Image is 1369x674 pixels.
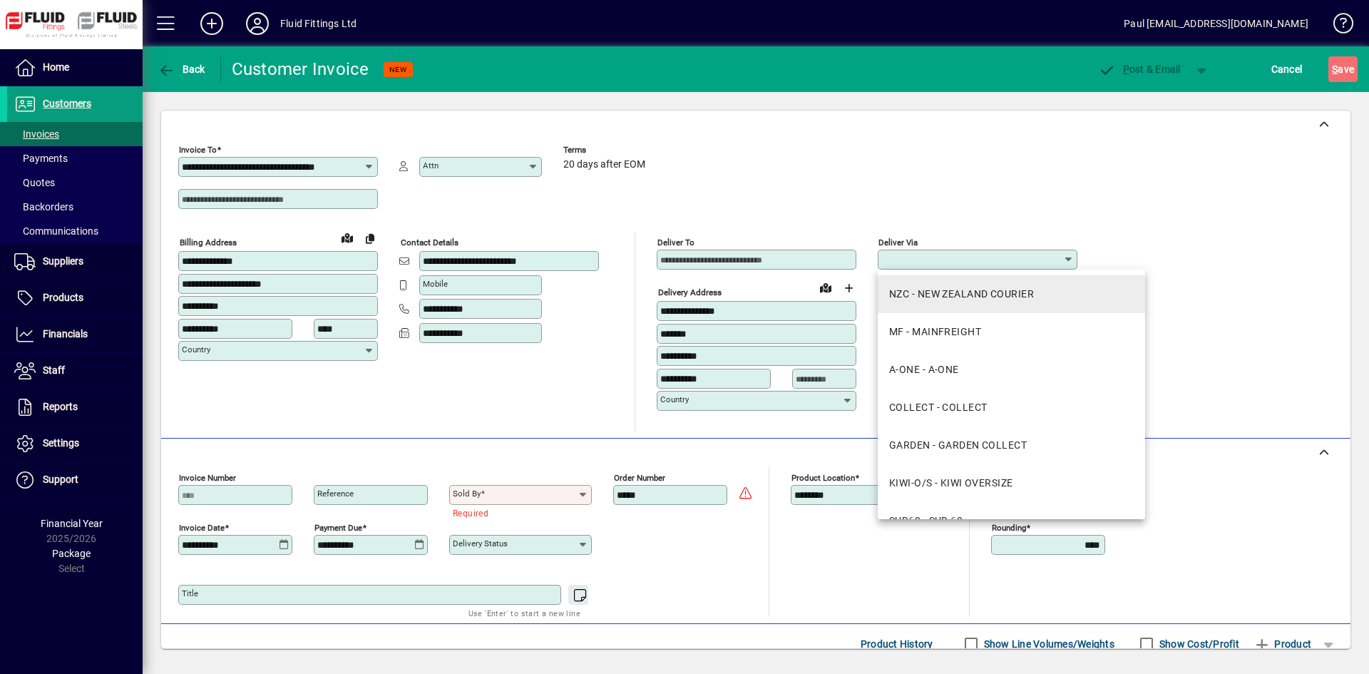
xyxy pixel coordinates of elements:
mat-label: Invoice number [179,473,236,483]
mat-label: Deliver via [878,238,918,247]
mat-label: Rounding [992,523,1026,533]
a: View on map [814,276,837,299]
a: Knowledge Base [1323,3,1351,49]
mat-label: Sold by [453,489,481,499]
div: Fluid Fittings Ltd [280,12,357,35]
mat-label: Attn [423,160,439,170]
mat-label: Deliver To [657,238,694,247]
span: P [1123,63,1129,75]
button: Back [154,56,209,82]
button: Post & Email [1091,56,1188,82]
a: Backorders [7,195,143,219]
span: Home [43,61,69,73]
mat-label: Title [182,588,198,598]
a: Payments [7,146,143,170]
span: Product History [861,633,933,655]
a: Suppliers [7,244,143,280]
a: Invoices [7,122,143,146]
span: Settings [43,437,79,449]
span: S [1332,63,1338,75]
button: Copy to Delivery address [359,227,381,250]
label: Show Cost/Profit [1157,637,1239,651]
div: Paul [EMAIL_ADDRESS][DOMAIN_NAME] [1124,12,1308,35]
a: Communications [7,219,143,243]
span: Cancel [1271,58,1303,81]
a: Products [7,280,143,316]
mat-error: Required [453,505,580,520]
label: Show Line Volumes/Weights [981,637,1114,651]
a: Settings [7,426,143,461]
div: A-ONE - A-ONE [889,362,959,377]
mat-option: A-ONE - A-ONE [878,351,1145,389]
mat-label: Country [660,394,689,404]
a: View on map [336,226,359,249]
span: Staff [43,364,65,376]
span: Product [1253,633,1311,655]
button: Choose address [837,277,860,300]
div: GARDEN - GARDEN COLLECT [889,438,1027,453]
a: Support [7,462,143,498]
span: Products [43,292,83,303]
button: Profile [235,11,280,36]
mat-option: SUB60 - SUB 60 [878,502,1145,540]
a: Staff [7,353,143,389]
mat-label: Delivery status [453,538,508,548]
span: ave [1332,58,1354,81]
div: NZC - NEW ZEALAND COURIER [889,287,1034,302]
span: Backorders [14,201,73,213]
a: Home [7,50,143,86]
button: Add [189,11,235,36]
mat-label: Invoice date [179,523,225,533]
button: Cancel [1268,56,1306,82]
div: Customer Invoice [232,58,369,81]
mat-option: COLLECT - COLLECT [878,389,1145,427]
mat-label: Mobile [423,279,448,289]
span: Quotes [14,177,55,188]
span: Suppliers [43,255,83,267]
mat-option: MF - MAINFREIGHT [878,313,1145,351]
span: Communications [14,225,98,237]
span: 20 days after EOM [563,159,645,170]
mat-label: Order number [614,473,665,483]
span: ost & Email [1098,63,1181,75]
mat-option: KIWI-O/S - KIWI OVERSIZE [878,464,1145,502]
app-page-header-button: Back [143,56,221,82]
mat-label: Invoice To [179,145,217,155]
mat-label: Payment due [314,523,362,533]
button: Product History [855,631,939,657]
span: Terms [563,145,649,155]
button: Save [1328,56,1358,82]
mat-label: Product location [791,473,855,483]
a: Reports [7,389,143,425]
span: Support [43,474,78,485]
span: Payments [14,153,68,164]
mat-option: GARDEN - GARDEN COLLECT [878,427,1145,464]
span: Financials [43,328,88,339]
div: COLLECT - COLLECT [889,400,987,415]
span: Reports [43,401,78,412]
span: Back [158,63,205,75]
span: Invoices [14,128,59,140]
button: Product [1246,631,1318,657]
mat-option: NZC - NEW ZEALAND COURIER [878,275,1145,313]
div: SUB60 - SUB 60 [889,514,963,529]
div: KIWI-O/S - KIWI OVERSIZE [889,476,1013,491]
mat-label: Country [182,344,210,354]
span: Package [52,548,91,559]
span: Customers [43,98,91,109]
mat-label: Reference [317,489,354,499]
a: Financials [7,317,143,352]
span: Financial Year [41,518,103,529]
a: Quotes [7,170,143,195]
mat-hint: Use 'Enter' to start a new line [468,605,580,621]
span: NEW [389,65,407,74]
div: MF - MAINFREIGHT [889,325,981,339]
